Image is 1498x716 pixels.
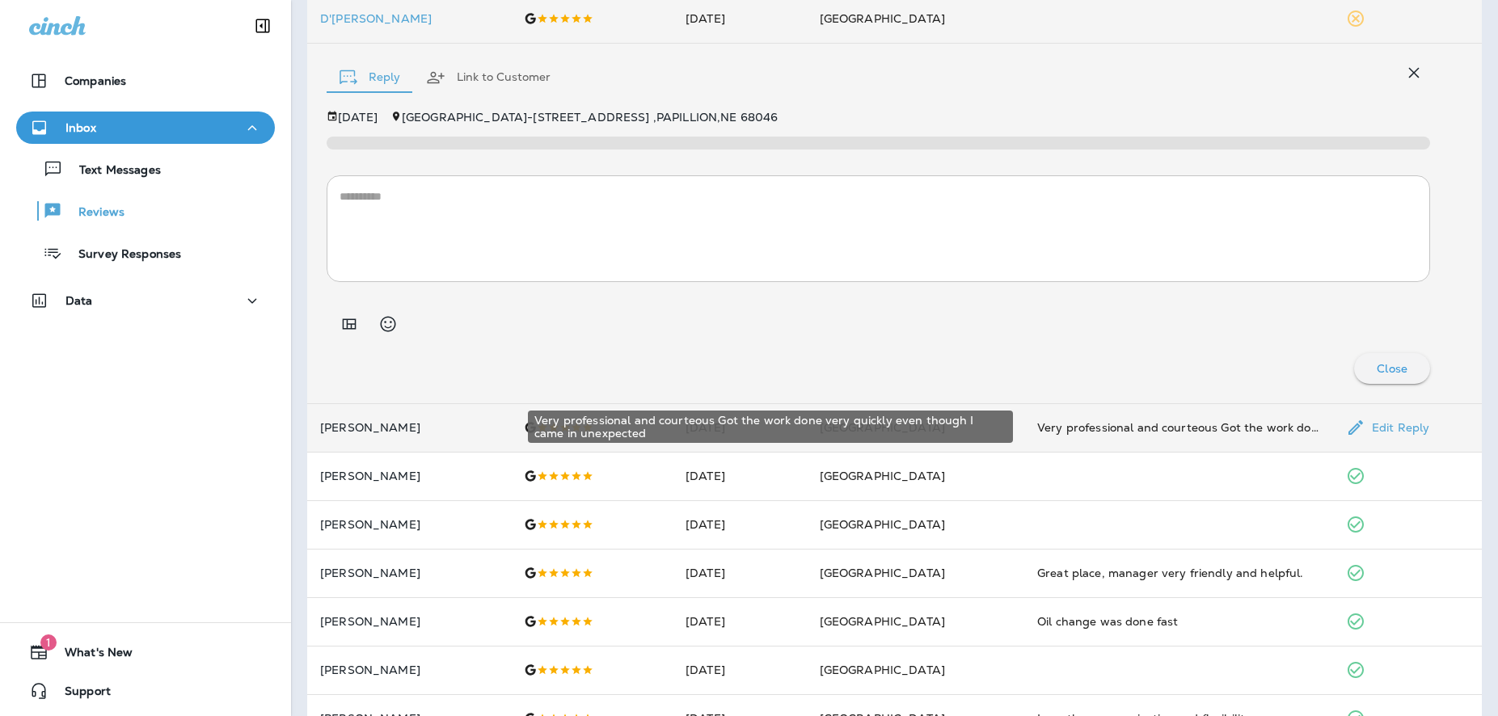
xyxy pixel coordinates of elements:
span: [GEOGRAPHIC_DATA] [820,469,945,483]
button: Text Messages [16,152,275,186]
span: [GEOGRAPHIC_DATA] [820,663,945,677]
button: Support [16,675,275,707]
p: Reviews [62,205,124,221]
span: 1 [40,634,57,651]
span: [GEOGRAPHIC_DATA] - [STREET_ADDRESS] , PAPILLION , NE 68046 [402,110,779,124]
td: [DATE] [673,597,807,646]
button: Reply [327,48,413,107]
button: Link to Customer [413,48,563,107]
button: Add in a premade template [333,308,365,340]
p: Survey Responses [62,247,181,263]
p: [PERSON_NAME] [320,518,498,531]
span: What's New [49,646,133,665]
p: Edit Reply [1365,421,1429,434]
p: [PERSON_NAME] [320,663,498,676]
div: Oil change was done fast [1037,613,1320,630]
button: Inbox [16,112,275,144]
p: D'[PERSON_NAME] [320,12,498,25]
span: [GEOGRAPHIC_DATA] [820,614,945,629]
p: Inbox [65,121,96,134]
button: Data [16,284,275,317]
p: [PERSON_NAME] [320,470,498,482]
span: [GEOGRAPHIC_DATA] [820,517,945,532]
button: Survey Responses [16,236,275,270]
div: Click to view Customer Drawer [320,12,498,25]
button: Reviews [16,194,275,228]
p: Data [65,294,93,307]
button: Select an emoji [372,308,404,340]
span: [GEOGRAPHIC_DATA] [820,566,945,580]
div: Great place, manager very friendly and helpful. [1037,565,1320,581]
div: Very professional and courteous Got the work done very quickly even though I came in unexpected [528,411,1013,443]
td: [DATE] [673,452,807,500]
p: [PERSON_NAME] [320,615,498,628]
button: Companies [16,65,275,97]
p: [PERSON_NAME] [320,566,498,579]
p: Text Messages [63,163,161,179]
p: [PERSON_NAME] [320,421,498,434]
p: Companies [65,74,126,87]
td: [DATE] [673,500,807,549]
p: Close [1377,362,1407,375]
button: 1What's New [16,636,275,668]
button: Close [1354,353,1430,384]
td: [DATE] [673,549,807,597]
div: Very professional and courteous Got the work done very quickly even though I came in unexpected [1037,419,1320,436]
span: Support [49,684,111,704]
td: [DATE] [673,403,807,452]
td: [DATE] [673,646,807,694]
span: [GEOGRAPHIC_DATA] [820,11,945,26]
p: [DATE] [338,111,378,124]
button: Collapse Sidebar [240,10,285,42]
